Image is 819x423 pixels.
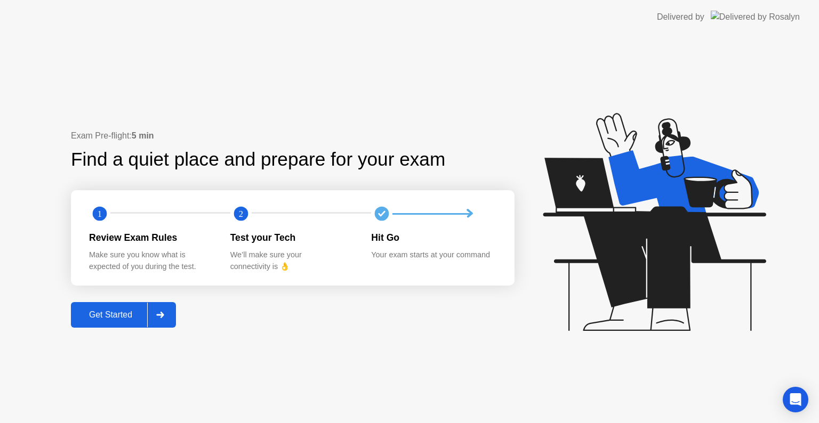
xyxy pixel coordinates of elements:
[230,231,355,245] div: Test your Tech
[71,302,176,328] button: Get Started
[711,11,800,23] img: Delivered by Rosalyn
[74,310,147,320] div: Get Started
[239,209,243,219] text: 2
[230,249,355,272] div: We’ll make sure your connectivity is 👌
[657,11,704,23] div: Delivered by
[71,145,447,174] div: Find a quiet place and prepare for your exam
[89,249,213,272] div: Make sure you know what is expected of you during the test.
[371,231,495,245] div: Hit Go
[371,249,495,261] div: Your exam starts at your command
[132,131,154,140] b: 5 min
[71,129,515,142] div: Exam Pre-flight:
[89,231,213,245] div: Review Exam Rules
[98,209,102,219] text: 1
[783,387,808,412] div: Open Intercom Messenger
